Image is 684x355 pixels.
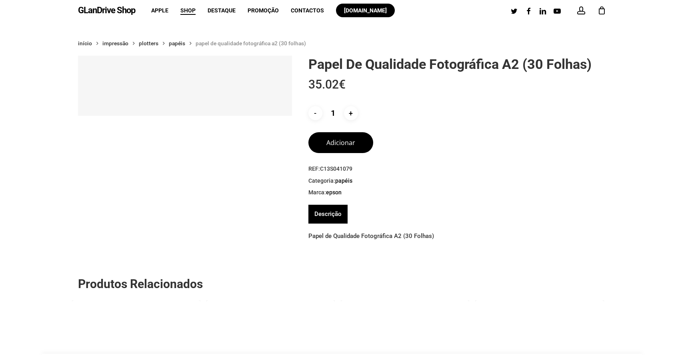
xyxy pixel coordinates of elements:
[308,77,346,91] bdi: 35.02
[344,106,358,120] input: +
[78,56,292,116] img: Placeholder
[291,8,324,13] a: Contactos
[151,7,168,14] span: Apple
[324,106,342,120] input: Product quantity
[339,77,346,91] span: €
[308,230,606,242] p: Papel de Qualidade Fotográfica A2 (30 Folhas)
[308,177,606,185] span: Categoria:
[78,276,612,292] h2: Produtos Relacionados
[308,106,322,120] input: -
[248,8,279,13] a: Promoção
[78,6,135,15] a: GLanDrive Shop
[78,40,92,47] a: Início
[326,189,342,196] a: EPSON
[151,8,168,13] a: Apple
[308,165,606,173] span: REF:
[308,132,373,153] button: Adicionar
[208,7,236,14] span: Destaque
[308,56,606,73] h1: Papel de Qualidade Fotográfica A2 (30 Folhas)
[320,165,352,172] span: C13S041079
[308,189,606,197] span: Marca:
[180,8,196,13] a: Shop
[169,40,185,47] a: Papéis
[248,7,279,14] span: Promoção
[336,8,395,13] a: [DOMAIN_NAME]
[180,7,196,14] span: Shop
[139,40,158,47] a: Plotters
[291,7,324,14] span: Contactos
[196,40,306,46] span: Papel de Qualidade Fotográfica A2 (30 Folhas)
[208,8,236,13] a: Destaque
[335,177,352,184] a: Papéis
[314,205,342,224] a: Descrição
[102,40,128,47] a: Impressão
[344,7,387,14] span: [DOMAIN_NAME]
